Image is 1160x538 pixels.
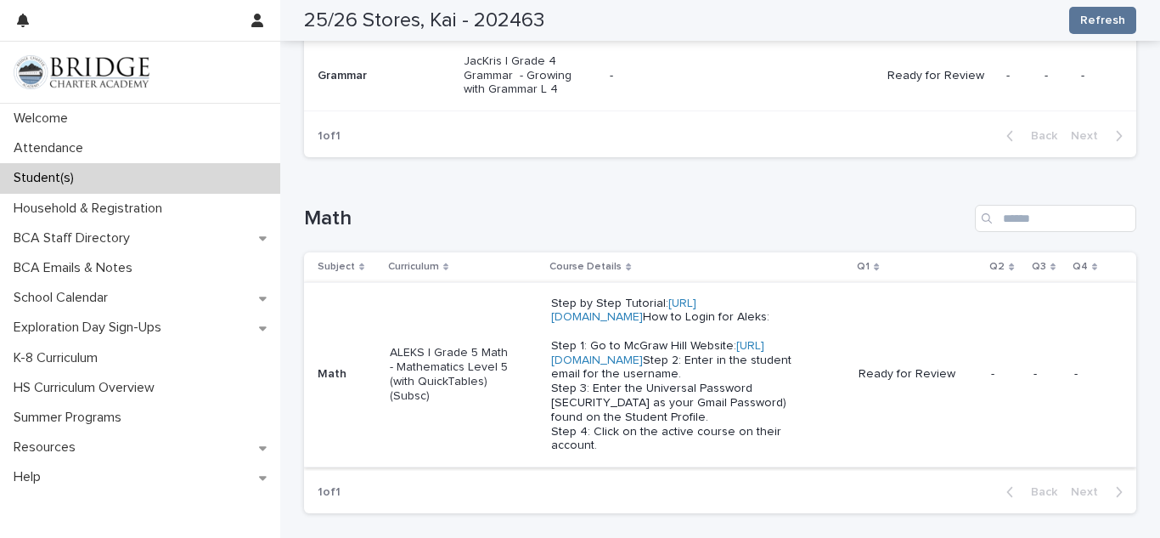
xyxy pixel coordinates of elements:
[1006,69,1031,83] p: -
[993,484,1064,500] button: Back
[1073,258,1088,276] p: Q4
[549,258,622,276] p: Course Details
[14,55,149,89] img: V1C1m3IdTEidaUdm9Hs0
[1064,484,1136,500] button: Next
[1081,69,1109,83] p: -
[7,170,87,186] p: Student(s)
[857,258,870,276] p: Q1
[1033,367,1061,382] p: -
[318,258,355,276] p: Subject
[304,207,968,231] h1: Math
[859,367,977,382] p: Ready for Review
[7,350,111,366] p: K-8 Curriculum
[7,110,82,127] p: Welcome
[304,282,1136,467] tr: MathALEKS | Grade 5 Math - Mathematics Level 5 (with QuickTables) (Subsc)Step by Step Tutorial:[U...
[993,128,1064,144] button: Back
[7,380,168,396] p: HS Curriculum Overview
[551,297,794,454] p: Step by Step Tutorial: How to Login for Aleks: Step 1: Go to McGraw Hill Website: Step 2: Enter i...
[887,69,994,83] p: Ready for Review
[989,258,1005,276] p: Q2
[7,260,146,276] p: BCA Emails & Notes
[1071,130,1108,142] span: Next
[7,290,121,306] p: School Calendar
[304,8,544,33] h2: 25/26 Stores, Kai - 202463
[975,205,1136,232] input: Search
[1021,486,1057,498] span: Back
[464,54,585,97] p: JacKris | Grade 4 Grammar - Growing with Grammar L 4
[7,439,89,456] p: Resources
[991,367,1020,382] p: -
[551,340,764,366] a: [URL][DOMAIN_NAME]
[1080,12,1125,29] span: Refresh
[388,258,439,276] p: Curriculum
[1071,486,1108,498] span: Next
[7,230,144,246] p: BCA Staff Directory
[7,201,176,217] p: Household & Registration
[7,140,97,156] p: Attendance
[1069,7,1136,34] button: Refresh
[1045,69,1068,83] p: -
[304,472,354,513] p: 1 of 1
[7,469,54,485] p: Help
[1021,130,1057,142] span: Back
[304,116,354,157] p: 1 of 1
[304,40,1136,110] tr: GrammarJacKris | Grade 4 Grammar - Growing with Grammar L 4-Ready for Review---
[7,320,175,336] p: Exploration Day Sign-Ups
[1074,367,1109,382] p: -
[318,69,439,83] p: Grammar
[7,410,135,426] p: Summer Programs
[610,69,853,83] p: -
[390,346,511,403] p: ALEKS | Grade 5 Math - Mathematics Level 5 (with QuickTables) (Subsc)
[1032,258,1046,276] p: Q3
[1064,128,1136,144] button: Next
[318,367,376,382] p: Math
